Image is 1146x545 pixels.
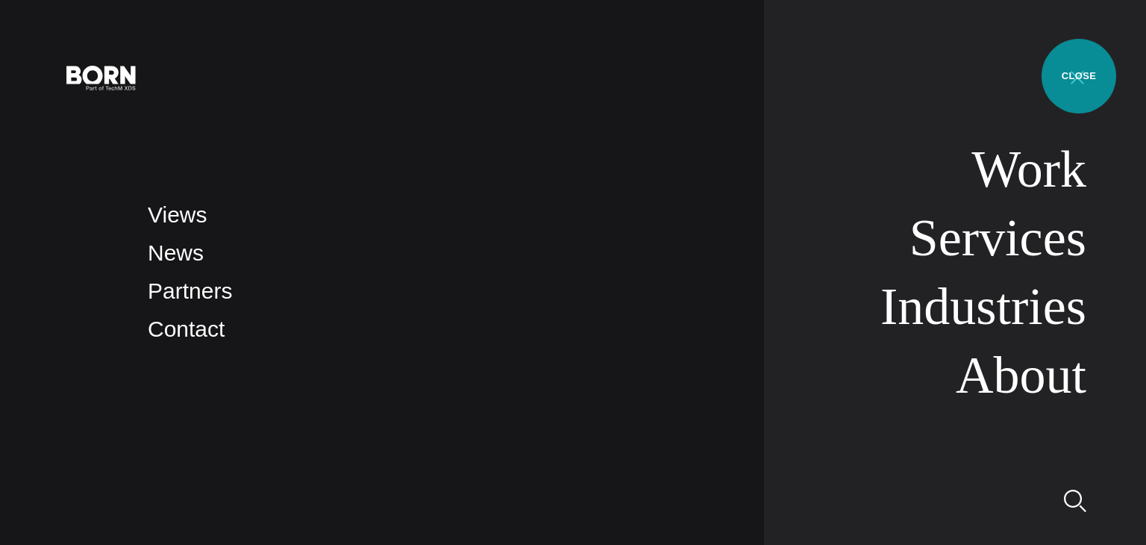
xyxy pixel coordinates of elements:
[956,346,1086,404] a: About
[148,202,207,227] a: Views
[1064,490,1086,512] img: Search
[971,140,1086,198] a: Work
[1059,61,1095,93] button: Open
[880,278,1086,335] a: Industries
[148,278,232,303] a: Partners
[148,317,225,341] a: Contact
[909,209,1086,267] a: Services
[148,240,204,265] a: News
